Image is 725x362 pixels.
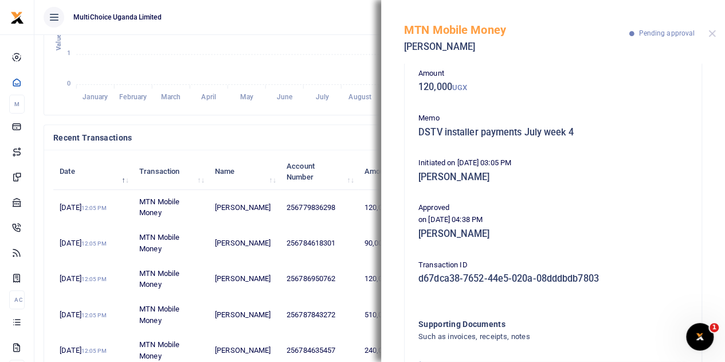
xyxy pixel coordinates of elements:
[418,273,688,285] h5: d67dca38-7652-44e5-020a-08dddbdb7803
[81,205,107,211] small: 12:05 PM
[280,261,358,297] td: 256786950762
[209,261,280,297] td: [PERSON_NAME]
[418,259,688,271] p: Transaction ID
[418,318,641,330] h4: Supporting Documents
[81,312,107,318] small: 12:05 PM
[358,190,409,225] td: 120,000
[83,93,108,101] tspan: January
[404,41,629,53] h5: [PERSON_NAME]
[710,323,719,332] span: 1
[686,323,714,351] iframe: Intercom live chat
[418,330,641,343] h4: Such as invoices, receipts, notes
[133,261,209,297] td: MTN Mobile Money
[161,93,181,101] tspan: March
[10,13,24,21] a: logo-small logo-large logo-large
[67,50,70,57] tspan: 1
[9,95,25,114] li: M
[201,93,216,101] tspan: April
[418,202,688,214] p: Approved
[53,154,133,189] th: Date: activate to sort column descending
[452,83,467,92] small: UGX
[358,261,409,297] td: 120,000
[209,225,280,261] td: [PERSON_NAME]
[133,225,209,261] td: MTN Mobile Money
[418,228,688,240] h5: [PERSON_NAME]
[418,68,688,80] p: Amount
[638,29,695,37] span: Pending approval
[119,93,147,101] tspan: February
[133,297,209,333] td: MTN Mobile Money
[67,80,70,87] tspan: 0
[418,157,688,169] p: Initiated on [DATE] 03:05 PM
[9,290,25,309] li: Ac
[404,23,629,37] h5: MTN Mobile Money
[280,190,358,225] td: 256779836298
[708,30,716,37] button: Close
[358,297,409,333] td: 510,000
[280,154,358,189] th: Account Number: activate to sort column ascending
[358,154,409,189] th: Amount: activate to sort column ascending
[69,12,166,22] span: MultiChoice Uganda Limited
[418,112,688,124] p: Memo
[133,190,209,225] td: MTN Mobile Money
[276,93,292,101] tspan: June
[209,154,280,189] th: Name: activate to sort column ascending
[315,93,328,101] tspan: July
[418,81,688,93] h5: 120,000
[53,261,133,297] td: [DATE]
[53,225,133,261] td: [DATE]
[53,131,434,144] h4: Recent Transactions
[209,190,280,225] td: [PERSON_NAME]
[240,93,253,101] tspan: May
[358,225,409,261] td: 90,000
[81,348,107,354] small: 12:05 PM
[81,276,107,282] small: 12:05 PM
[53,190,133,225] td: [DATE]
[133,154,209,189] th: Transaction: activate to sort column ascending
[418,172,688,183] h5: [PERSON_NAME]
[209,297,280,333] td: [PERSON_NAME]
[10,11,24,25] img: logo-small
[348,93,371,101] tspan: August
[53,297,133,333] td: [DATE]
[280,297,358,333] td: 256787843272
[418,214,688,226] p: on [DATE] 04:38 PM
[81,240,107,247] small: 12:05 PM
[418,127,688,138] h5: DSTV installer payments July week 4
[280,225,358,261] td: 256784618301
